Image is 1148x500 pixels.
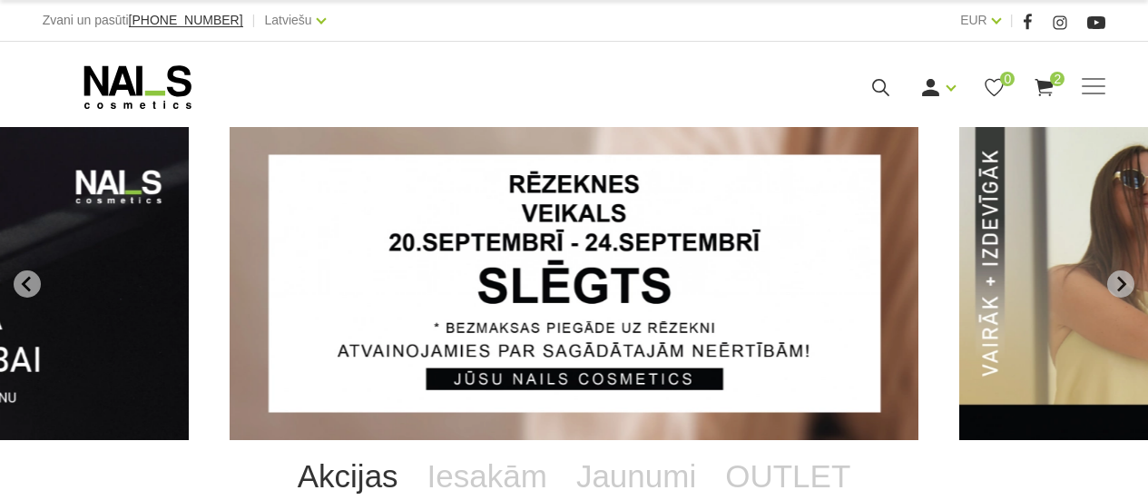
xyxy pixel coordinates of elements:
[983,76,1006,99] a: 0
[14,270,41,298] button: Go to last slide
[1000,72,1015,86] span: 0
[252,9,256,32] span: |
[43,9,243,32] div: Zvani un pasūti
[1050,72,1065,86] span: 2
[1033,76,1055,99] a: 2
[1010,9,1014,32] span: |
[230,127,918,440] li: 1 of 13
[129,14,243,27] a: [PHONE_NUMBER]
[265,9,312,31] a: Latviešu
[129,13,243,27] span: [PHONE_NUMBER]
[960,9,987,31] a: EUR
[1107,270,1134,298] button: Next slide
